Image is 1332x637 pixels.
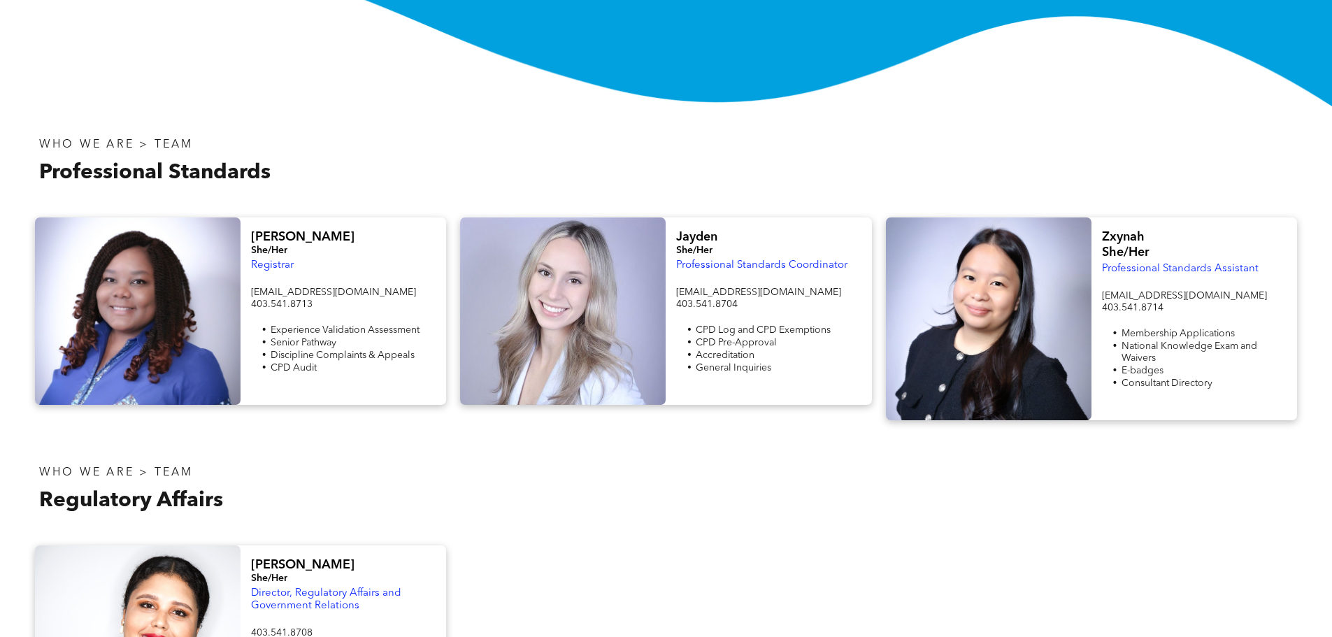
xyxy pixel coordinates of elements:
span: 403.541.8713 [251,299,313,309]
span: CPD Log and CPD Exemptions [696,325,831,335]
span: Senior Pathway [271,338,336,348]
span: [EMAIL_ADDRESS][DOMAIN_NAME] [1102,291,1267,301]
span: [PERSON_NAME] [251,231,355,243]
span: She/Her [251,245,287,255]
span: 403.541.8704 [676,299,738,309]
span: Membership Applications [1122,329,1235,338]
span: [PERSON_NAME] [251,559,355,571]
span: Jayden [676,231,717,243]
span: Accreditation [696,350,754,360]
span: [EMAIL_ADDRESS][DOMAIN_NAME] [676,287,841,297]
span: E-badges [1122,366,1163,375]
span: WHO WE ARE > TEAM [39,139,193,150]
span: Zxynah She/Her [1102,231,1150,259]
span: Director, Regulatory Affairs and Government Relations [251,588,401,611]
span: [EMAIL_ADDRESS][DOMAIN_NAME] [251,287,416,297]
span: Professional Standards [39,162,271,183]
span: 403.541.8714 [1102,303,1163,313]
span: Professional Standards Assistant [1102,264,1259,274]
span: She/Her [676,245,712,255]
span: CPD Audit [271,363,317,373]
span: National Knowledge Exam and Waivers [1122,341,1257,363]
span: She/Her [251,573,287,583]
span: WHO WE ARE > TEAM [39,467,193,478]
span: General Inquiries [696,363,771,373]
span: Discipline Complaints & Appeals [271,350,415,360]
span: Registrar [251,260,294,271]
span: Professional Standards Coordinator [676,260,847,271]
span: Consultant Directory [1122,378,1212,388]
span: Regulatory Affairs [39,490,223,511]
span: Experience Validation Assessment [271,325,420,335]
span: CPD Pre-Approval [696,338,777,348]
